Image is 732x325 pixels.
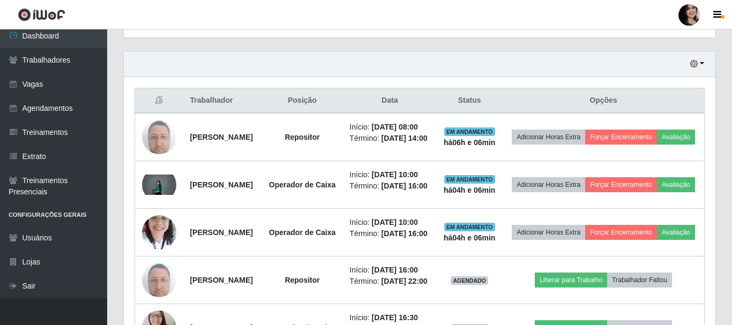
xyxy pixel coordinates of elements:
[444,223,495,231] span: EM ANDAMENTO
[444,186,496,194] strong: há 04 h e 06 min
[142,257,176,303] img: 1736086638686.jpeg
[269,228,336,237] strong: Operador de Caixa
[190,276,252,284] strong: [PERSON_NAME]
[349,122,430,133] li: Início:
[349,312,430,323] li: Início:
[285,276,319,284] strong: Repositor
[372,218,418,226] time: [DATE] 10:00
[381,229,427,238] time: [DATE] 16:00
[585,225,657,240] button: Forçar Encerramento
[535,273,607,288] button: Liberar para Trabalho
[381,134,427,142] time: [DATE] 14:00
[657,225,695,240] button: Avaliação
[381,277,427,285] time: [DATE] 22:00
[585,130,657,145] button: Forçar Encerramento
[444,138,496,147] strong: há 06 h e 06 min
[349,276,430,287] li: Término:
[436,88,503,114] th: Status
[269,180,336,189] strong: Operador de Caixa
[349,133,430,144] li: Término:
[372,123,418,131] time: [DATE] 08:00
[349,264,430,276] li: Início:
[372,266,418,274] time: [DATE] 16:00
[343,88,436,114] th: Data
[607,273,672,288] button: Trabalhador Faltou
[381,182,427,190] time: [DATE] 16:00
[444,127,495,136] span: EM ANDAMENTO
[512,225,585,240] button: Adicionar Horas Extra
[657,130,695,145] button: Avaliação
[372,313,418,322] time: [DATE] 16:30
[285,133,319,141] strong: Repositor
[451,276,488,285] span: AGENDADO
[444,233,496,242] strong: há 04 h e 06 min
[349,169,430,180] li: Início:
[190,133,252,141] strong: [PERSON_NAME]
[190,180,252,189] strong: [PERSON_NAME]
[444,175,495,184] span: EM ANDAMENTO
[349,180,430,192] li: Término:
[18,8,65,21] img: CoreUI Logo
[142,209,176,255] img: 1739952008601.jpeg
[349,217,430,228] li: Início:
[142,175,176,195] img: 1758553448636.jpeg
[512,177,585,192] button: Adicionar Horas Extra
[503,88,704,114] th: Opções
[190,228,252,237] strong: [PERSON_NAME]
[585,177,657,192] button: Forçar Encerramento
[372,170,418,179] time: [DATE] 10:00
[349,228,430,239] li: Término:
[657,177,695,192] button: Avaliação
[262,88,343,114] th: Posição
[142,114,176,160] img: 1736086638686.jpeg
[512,130,585,145] button: Adicionar Horas Extra
[183,88,261,114] th: Trabalhador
